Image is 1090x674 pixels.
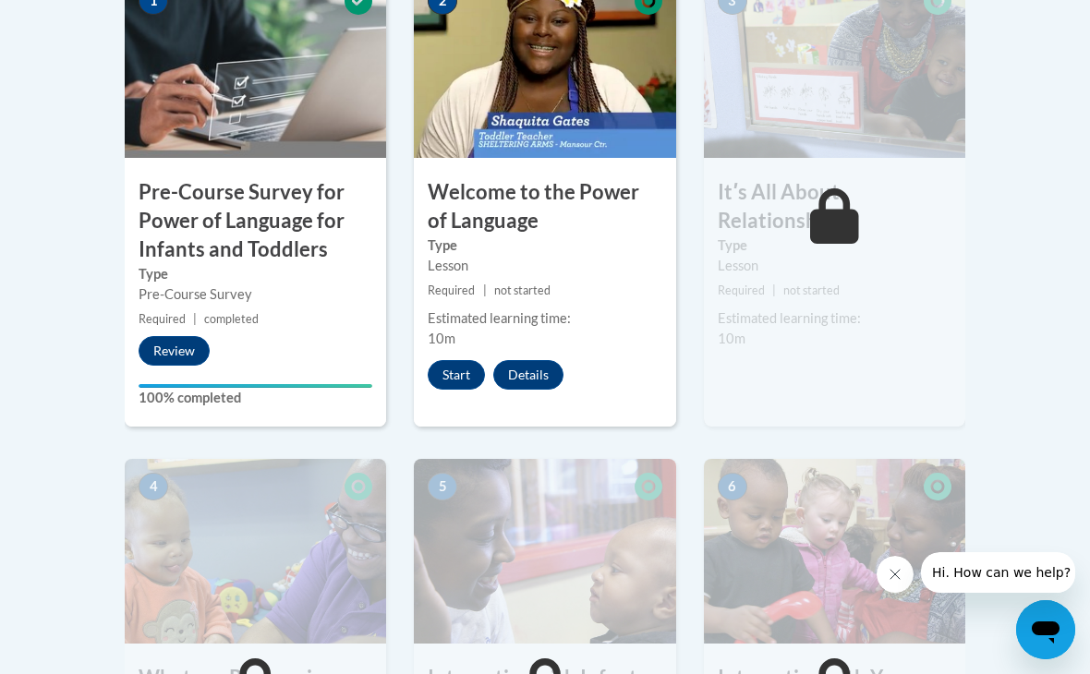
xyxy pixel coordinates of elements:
[428,256,661,276] div: Lesson
[125,459,386,644] img: Course Image
[204,312,259,326] span: completed
[772,283,776,297] span: |
[704,178,965,235] h3: Itʹs All About Relationships
[783,283,840,297] span: not started
[718,473,747,500] span: 6
[193,312,197,326] span: |
[428,235,661,256] label: Type
[414,459,675,644] img: Course Image
[139,388,372,408] label: 100% completed
[494,283,551,297] span: not started
[428,360,485,390] button: Start
[921,552,1075,593] iframe: Message from company
[1016,600,1075,659] iframe: Button to launch messaging window
[139,336,210,366] button: Review
[483,283,487,297] span: |
[428,331,455,346] span: 10m
[704,459,965,644] img: Course Image
[718,235,951,256] label: Type
[493,360,563,390] button: Details
[718,331,745,346] span: 10m
[139,312,186,326] span: Required
[428,473,457,500] span: 5
[718,283,765,297] span: Required
[428,283,475,297] span: Required
[139,384,372,388] div: Your progress
[125,178,386,263] h3: Pre-Course Survey for Power of Language for Infants and Toddlers
[718,308,951,329] div: Estimated learning time:
[139,473,168,500] span: 4
[414,178,675,235] h3: Welcome to the Power of Language
[718,256,951,276] div: Lesson
[428,308,661,329] div: Estimated learning time:
[139,264,372,284] label: Type
[139,284,372,305] div: Pre-Course Survey
[877,556,914,593] iframe: Close message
